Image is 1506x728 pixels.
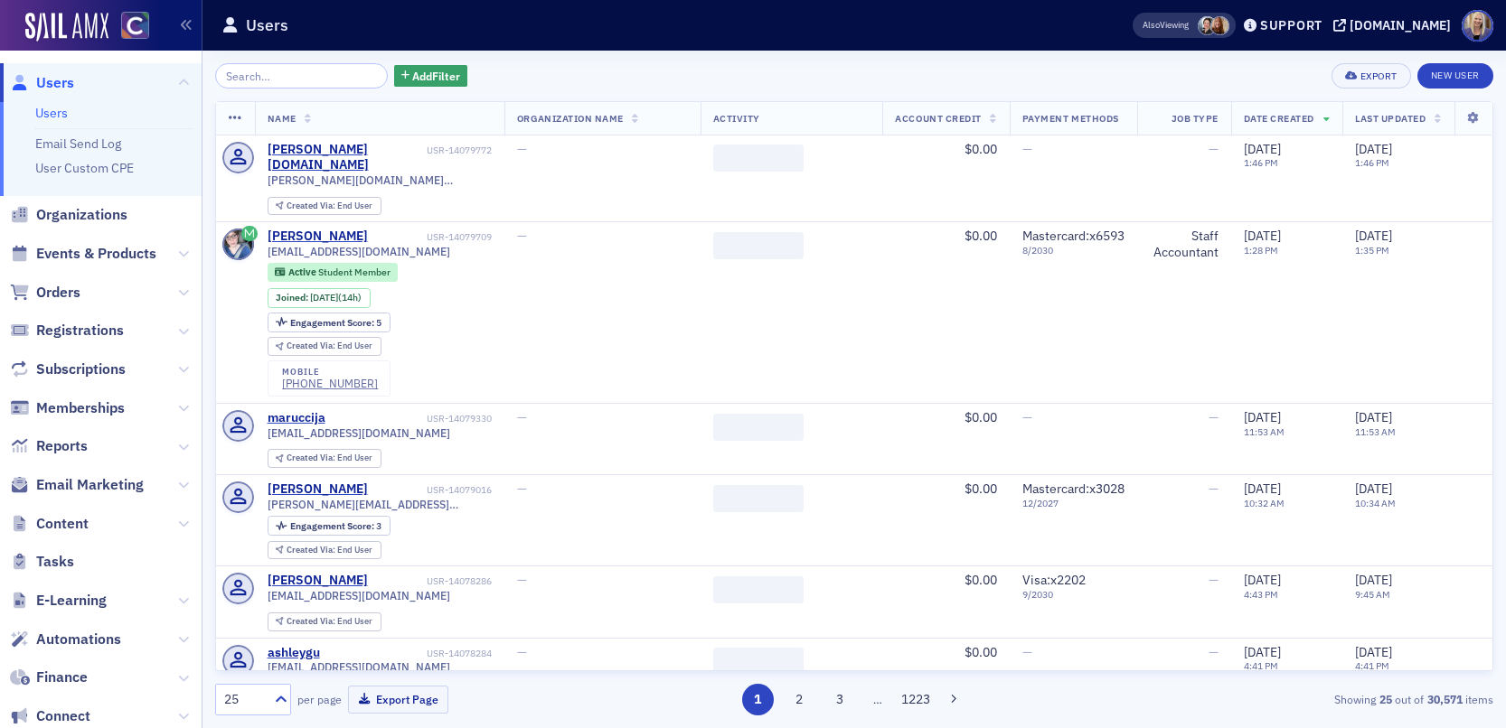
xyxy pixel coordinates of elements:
[865,691,890,707] span: …
[36,552,74,572] span: Tasks
[287,544,337,555] span: Created Via :
[965,228,997,244] span: $0.00
[318,266,391,278] span: Student Member
[1209,481,1219,497] span: —
[1143,19,1160,31] div: Also
[371,575,492,587] div: USR-14078286
[10,475,144,495] a: Email Marketing
[1244,228,1281,244] span: [DATE]
[965,572,997,588] span: $0.00
[1462,10,1493,42] span: Profile
[35,135,121,152] a: Email Send Log
[268,516,391,536] div: Engagement Score: 3
[517,481,527,497] span: —
[1244,112,1314,125] span: Date Created
[1355,572,1392,588] span: [DATE]
[328,413,492,425] div: USR-14079330
[783,684,814,715] button: 2
[1022,409,1032,425] span: —
[713,232,804,259] span: ‌
[1332,63,1410,89] button: Export
[10,244,156,264] a: Events & Products
[35,160,134,176] a: User Custom CPE
[1080,691,1493,707] div: Showing out of items
[36,283,80,303] span: Orders
[517,644,527,660] span: —
[10,321,124,341] a: Registrations
[10,436,88,456] a: Reports
[287,200,337,211] span: Created Via :
[268,660,450,674] span: [EMAIL_ADDRESS][DOMAIN_NAME]
[1022,644,1032,660] span: —
[1022,228,1125,244] span: Mastercard : x6593
[282,367,378,378] div: mobile
[268,142,424,173] div: [PERSON_NAME][DOMAIN_NAME]
[1355,156,1389,169] time: 1:46 PM
[1209,409,1219,425] span: —
[1022,498,1125,509] span: 12 / 2027
[1350,17,1451,33] div: [DOMAIN_NAME]
[713,112,760,125] span: Activity
[323,648,492,659] div: USR-14078284
[1244,409,1281,425] span: [DATE]
[268,173,492,187] span: [PERSON_NAME][DOMAIN_NAME][EMAIL_ADDRESS][DOMAIN_NAME][US_STATE]
[1210,16,1229,35] span: Sheila Duggan
[36,73,74,93] span: Users
[10,398,125,418] a: Memberships
[1355,425,1396,438] time: 11:53 AM
[36,359,126,379] span: Subscriptions
[36,630,121,649] span: Automations
[282,377,378,390] a: [PHONE_NUMBER]
[965,481,997,497] span: $0.00
[36,591,107,611] span: E-Learning
[275,266,390,278] a: Active Student Member
[268,410,325,426] a: maruccija
[121,12,149,40] img: SailAMX
[36,398,125,418] span: Memberships
[287,201,372,211] div: End User
[1355,481,1392,497] span: [DATE]
[713,485,804,512] span: ‌
[268,541,381,560] div: Created Via: End User
[268,481,368,498] div: [PERSON_NAME]
[290,318,381,328] div: 5
[268,645,320,661] a: ashleygu
[1150,229,1219,260] div: Staff Accountant
[824,684,856,715] button: 3
[1244,588,1278,601] time: 4:43 PM
[268,573,368,589] a: [PERSON_NAME]
[10,73,74,93] a: Users
[290,316,376,329] span: Engagement Score :
[10,283,80,303] a: Orders
[36,706,90,726] span: Connect
[287,341,372,351] div: End User
[287,546,372,555] div: End User
[10,591,107,611] a: E-Learning
[215,63,388,89] input: Search…
[36,321,124,341] span: Registrations
[268,589,450,602] span: [EMAIL_ADDRESS][DOMAIN_NAME]
[1172,112,1219,125] span: Job Type
[1244,644,1281,660] span: [DATE]
[10,667,88,687] a: Finance
[1244,156,1278,169] time: 1:46 PM
[268,426,450,440] span: [EMAIL_ADDRESS][DOMAIN_NAME]
[36,205,127,225] span: Organizations
[1143,19,1189,32] span: Viewing
[10,552,74,572] a: Tasks
[1022,589,1125,601] span: 9 / 2030
[268,229,368,245] a: [PERSON_NAME]
[1355,588,1390,601] time: 9:45 AM
[1417,63,1493,89] a: New User
[25,13,108,42] img: SailAMX
[268,288,371,308] div: Joined: 2025-10-15 00:00:00
[10,630,121,649] a: Automations
[310,292,362,303] div: (14h)
[1355,497,1396,509] time: 10:34 AM
[10,706,90,726] a: Connect
[1244,141,1281,157] span: [DATE]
